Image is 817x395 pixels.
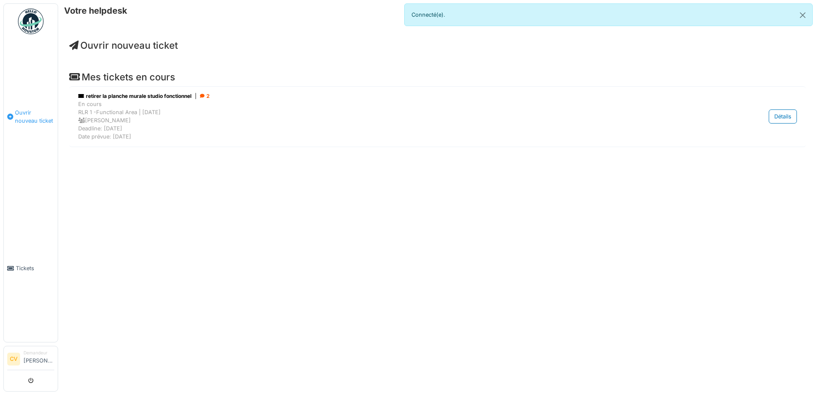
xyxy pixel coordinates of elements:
[4,39,58,195] a: Ouvrir nouveau ticket
[18,9,44,34] img: Badge_color-CXgf-gQk.svg
[69,40,178,51] a: Ouvrir nouveau ticket
[69,71,806,83] h4: Mes tickets en cours
[24,350,54,368] li: [PERSON_NAME]
[793,4,812,27] button: Close
[769,109,797,124] div: Détails
[7,350,54,370] a: CV Demandeur[PERSON_NAME]
[76,90,799,143] a: retirer la planche murale studio fonctionnel| 2 En coursRLR 1 -Functional Area | [DATE] [PERSON_N...
[15,109,54,125] span: Ouvrir nouveau ticket
[78,100,692,141] div: En cours RLR 1 -Functional Area | [DATE] [PERSON_NAME] Deadline: [DATE] Date prévue: [DATE]
[200,92,210,100] div: 2
[16,264,54,272] span: Tickets
[64,6,127,16] h6: Votre helpdesk
[404,3,813,26] div: Connecté(e).
[195,92,197,100] span: |
[4,195,58,342] a: Tickets
[24,350,54,356] div: Demandeur
[7,353,20,366] li: CV
[78,92,692,100] div: retirer la planche murale studio fonctionnel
